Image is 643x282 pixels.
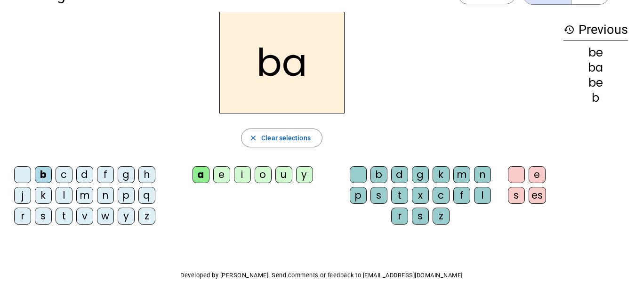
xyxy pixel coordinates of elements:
[213,166,230,183] div: e
[563,47,628,58] div: be
[453,166,470,183] div: m
[249,134,257,142] mat-icon: close
[138,187,155,204] div: q
[138,208,155,225] div: z
[35,187,52,204] div: k
[563,92,628,104] div: b
[56,187,72,204] div: l
[76,187,93,204] div: m
[391,166,408,183] div: d
[370,166,387,183] div: b
[350,187,367,204] div: p
[118,166,135,183] div: g
[97,208,114,225] div: w
[97,187,114,204] div: n
[219,12,345,113] h2: ba
[412,208,429,225] div: s
[261,132,311,144] span: Clear selections
[193,166,209,183] div: a
[474,187,491,204] div: l
[412,187,429,204] div: x
[563,24,575,35] mat-icon: history
[76,166,93,183] div: d
[370,187,387,204] div: s
[508,187,525,204] div: s
[275,166,292,183] div: u
[433,208,450,225] div: z
[474,166,491,183] div: n
[14,208,31,225] div: r
[529,187,546,204] div: es
[241,129,322,147] button: Clear selections
[529,166,546,183] div: e
[296,166,313,183] div: y
[391,187,408,204] div: t
[234,166,251,183] div: i
[14,187,31,204] div: j
[391,208,408,225] div: r
[56,166,72,183] div: c
[255,166,272,183] div: o
[563,77,628,89] div: be
[433,187,450,204] div: c
[453,187,470,204] div: f
[76,208,93,225] div: v
[35,208,52,225] div: s
[8,270,635,281] p: Developed by [PERSON_NAME]. Send comments or feedback to [EMAIL_ADDRESS][DOMAIN_NAME]
[35,166,52,183] div: b
[97,166,114,183] div: f
[56,208,72,225] div: t
[138,166,155,183] div: h
[563,62,628,73] div: ba
[563,19,628,40] h3: Previous
[118,208,135,225] div: y
[412,166,429,183] div: g
[433,166,450,183] div: k
[118,187,135,204] div: p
